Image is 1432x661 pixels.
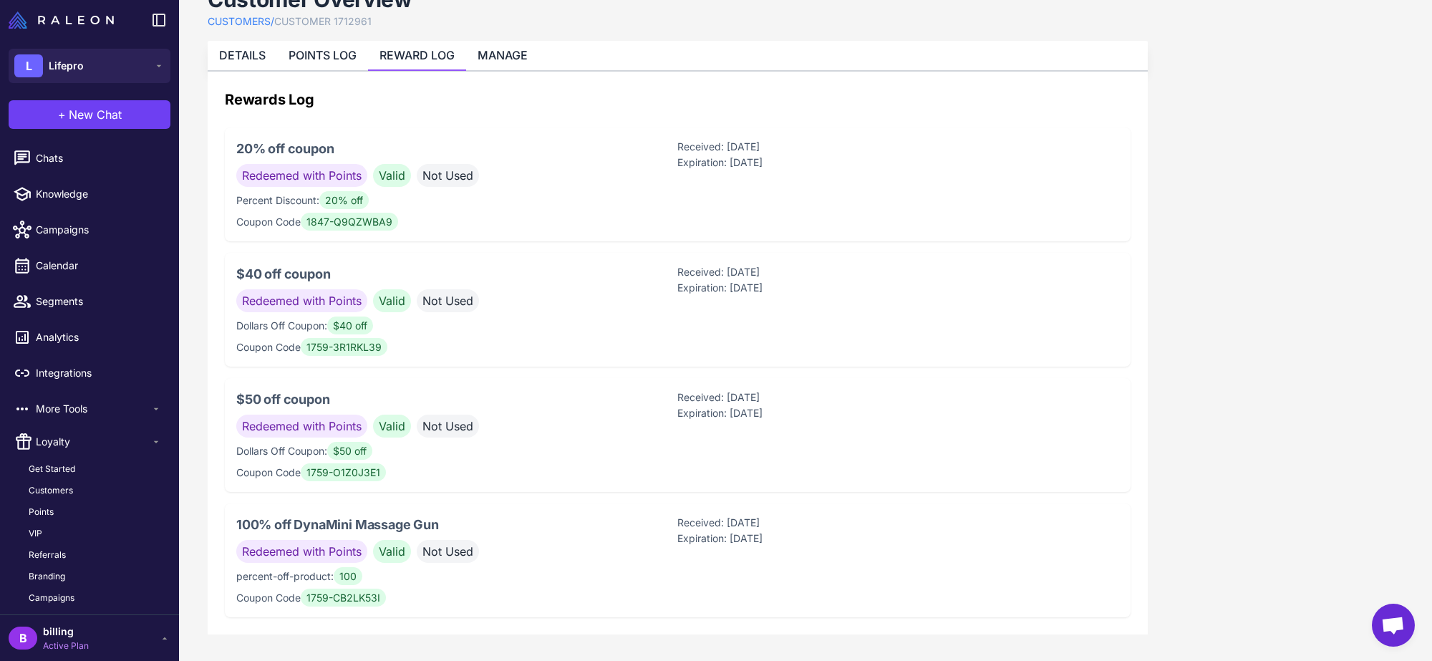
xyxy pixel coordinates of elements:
a: VIP [17,524,173,543]
span: Loyalty [36,434,150,450]
a: REWARD LOG [379,48,455,62]
span: Valid [373,289,411,312]
span: $50 off [327,442,372,460]
div: B [9,627,37,650]
p: Coupon Code [236,214,677,230]
span: Customers [29,484,73,497]
p: Dollars Off Coupon: [236,443,677,459]
span: Not Used [417,540,479,563]
p: Coupon Code [236,465,677,481]
span: 1759-O1Z0J3E1 [301,463,386,481]
h2: Rewards Log [225,89,1131,110]
a: Calendar [6,251,173,281]
span: Campaigns [36,222,162,238]
p: Percent Discount: [236,193,677,208]
span: 100 [334,567,362,585]
span: Redeemed with Points [236,289,367,312]
span: $40 off [327,317,373,334]
a: POINTS LOG [289,48,357,62]
p: Dollars Off Coupon: [236,318,677,334]
span: Valid [373,540,411,563]
span: Campaigns [29,592,74,604]
span: Analytics [36,329,162,345]
a: Points [17,503,173,521]
a: Campaigns [6,215,173,245]
a: CUSTOMER 1712961 [274,14,372,29]
span: VIP [29,527,42,540]
p: Coupon Code [236,339,677,355]
span: Chats [36,150,162,166]
div: L [14,54,43,77]
p: Received: [DATE] [677,264,1118,280]
span: Redeemed with Points [236,415,367,438]
span: More Tools [36,401,150,417]
a: Branding [17,567,173,586]
span: Calendar [36,258,162,274]
span: Referrals [29,549,66,561]
a: Get Started [17,460,173,478]
h3: $40 off coupon [236,264,677,284]
p: percent-off-product: [236,569,677,584]
span: billing [43,624,89,640]
h3: $50 off coupon [236,390,677,409]
span: Valid [373,164,411,187]
span: Segments [36,294,162,309]
p: Received: [DATE] [677,515,1118,531]
p: Expiration: [DATE] [677,405,1118,421]
a: MANAGE [478,48,528,62]
span: Get Started [29,463,75,476]
p: Received: [DATE] [677,390,1118,405]
span: 1759-CB2LK53I [301,589,386,607]
h3: 100% off DynaMini Massage Gun [236,515,677,534]
span: / [271,15,274,27]
span: 1847-Q9QZWBA9 [301,213,398,231]
a: Segments [6,286,173,317]
p: Coupon Code [236,590,677,606]
span: 20% off [319,191,369,209]
span: New Chat [69,106,122,123]
span: Analytics [29,613,66,626]
img: Raleon Logo [9,11,114,29]
span: Redeemed with Points [236,540,367,563]
span: Lifepro [49,58,84,74]
a: Analytics [17,610,173,629]
a: Knowledge [6,179,173,209]
a: Integrations [6,358,173,388]
h3: 20% off coupon [236,139,677,158]
span: Points [29,506,54,518]
a: Customers [17,481,173,500]
span: Knowledge [36,186,162,202]
a: DETAILS [219,48,266,62]
a: CUSTOMERS/ [208,14,274,29]
span: Active Plan [43,640,89,652]
p: Expiration: [DATE] [677,280,1118,296]
span: Branding [29,570,65,583]
a: Analytics [6,322,173,352]
span: Valid [373,415,411,438]
span: Not Used [417,289,479,312]
a: Campaigns [17,589,173,607]
a: Open chat [1372,604,1415,647]
span: Not Used [417,415,479,438]
button: +New Chat [9,100,170,129]
span: Not Used [417,164,479,187]
a: Referrals [17,546,173,564]
span: Redeemed with Points [236,164,367,187]
p: Received: [DATE] [677,139,1118,155]
a: Chats [6,143,173,173]
p: Expiration: [DATE] [677,531,1118,546]
button: LLifepro [9,49,170,83]
span: + [58,106,66,123]
p: Expiration: [DATE] [677,155,1118,170]
span: Integrations [36,365,162,381]
span: 1759-3R1RKL39 [301,338,387,356]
